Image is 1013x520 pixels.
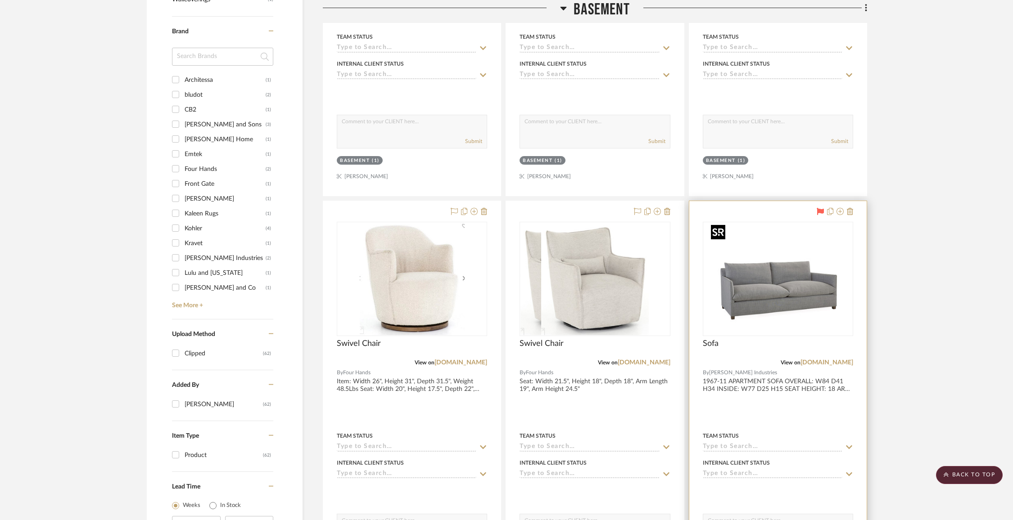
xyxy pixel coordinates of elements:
a: See More + [170,295,273,309]
span: By [703,368,709,377]
div: (1) [266,147,271,161]
button: Submit [648,137,665,145]
div: Clipped [185,346,263,361]
div: Team Status [520,33,556,41]
div: Architessa [185,73,266,87]
div: Kohler [185,221,266,236]
div: Team Status [337,33,373,41]
div: (1) [738,157,746,164]
span: Four Hands [526,368,553,377]
div: Basement [523,157,552,164]
div: (1) [266,192,271,206]
div: Internal Client Status [520,60,587,68]
div: (1) [266,206,271,221]
div: [PERSON_NAME] [185,192,266,206]
div: (1) [266,266,271,280]
div: Internal Client Status [337,60,404,68]
span: By [337,368,343,377]
img: Sofa [708,223,849,335]
div: (1) [266,132,271,147]
div: (3) [266,117,271,132]
div: 0 [703,222,853,336]
div: Team Status [520,432,556,440]
div: Internal Client Status [520,459,587,467]
div: Kaleen Rugs [185,206,266,221]
div: (62) [263,397,271,412]
span: View on [415,360,434,365]
div: Internal Client Status [337,459,404,467]
span: Sofa [703,339,719,349]
a: [DOMAIN_NAME] [800,359,853,366]
input: Type to Search… [337,44,476,53]
div: Internal Client Status [703,60,770,68]
div: Team Status [703,33,739,41]
input: Type to Search… [703,443,842,452]
input: Type to Search… [520,443,659,452]
div: (1) [372,157,380,164]
button: Submit [831,137,848,145]
div: Internal Client Status [703,459,770,467]
input: Type to Search… [703,44,842,53]
div: (2) [266,162,271,176]
div: Basement [340,157,370,164]
span: Swivel Chair [337,339,381,349]
div: [PERSON_NAME] and Sons [185,117,266,132]
span: View on [598,360,618,365]
input: Type to Search… [337,443,476,452]
label: Weeks [183,501,200,510]
div: (1) [266,281,271,295]
div: [PERSON_NAME] Home [185,132,266,147]
div: [PERSON_NAME] Industries [185,251,266,265]
div: Kravet [185,236,266,251]
input: Type to Search… [520,44,659,53]
div: Product [185,448,263,462]
span: Brand [172,28,189,35]
a: [DOMAIN_NAME] [434,359,487,366]
div: (62) [263,346,271,361]
div: CB2 [185,103,266,117]
div: (62) [263,448,271,462]
div: Team Status [703,432,739,440]
div: Four Hands [185,162,266,176]
div: (1) [266,177,271,191]
img: Swivel Chair [541,223,649,335]
div: Lulu and [US_STATE] [185,266,266,280]
scroll-to-top-button: BACK TO TOP [936,466,1003,484]
div: Basement [706,157,736,164]
span: [PERSON_NAME] Industries [709,368,777,377]
input: Type to Search… [337,470,476,479]
div: (2) [266,251,271,265]
input: Type to Search… [520,71,659,80]
div: (2) [266,88,271,102]
div: (1) [266,73,271,87]
div: Team Status [337,432,373,440]
img: Swivel Chair [360,223,465,335]
a: [DOMAIN_NAME] [618,359,670,366]
span: View on [781,360,800,365]
div: (1) [266,103,271,117]
div: bludot [185,88,266,102]
input: Type to Search… [520,470,659,479]
span: Upload Method [172,331,215,337]
span: Lead Time [172,484,200,490]
input: Type to Search… [703,71,842,80]
input: Search Brands [172,48,273,66]
input: Type to Search… [703,470,842,479]
div: (1) [266,236,271,251]
div: Front Gate [185,177,266,191]
div: (1) [555,157,562,164]
label: In Stock [220,501,241,510]
div: [PERSON_NAME] and Co [185,281,266,295]
div: [PERSON_NAME] [185,397,263,412]
span: Item Type [172,433,199,439]
div: (4) [266,221,271,236]
span: Swivel Chair [520,339,564,349]
span: Four Hands [343,368,371,377]
input: Type to Search… [337,71,476,80]
button: Submit [465,137,482,145]
div: Emtek [185,147,266,161]
span: Added By [172,382,199,388]
span: By [520,368,526,377]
